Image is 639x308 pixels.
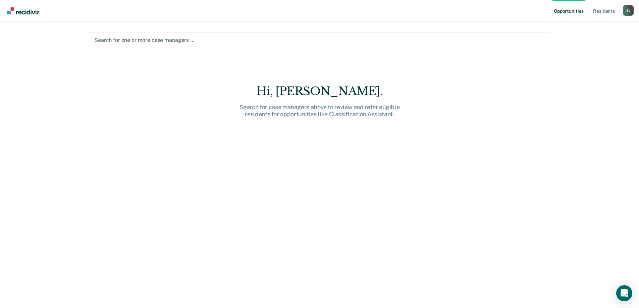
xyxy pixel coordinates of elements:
img: Recidiviz [7,7,39,14]
button: Profile dropdown button [623,5,634,16]
div: Search for case managers above to review and refer eligible residents for opportunities like Clas... [212,104,427,118]
div: Hi, [PERSON_NAME]. [212,84,427,98]
div: Open Intercom Messenger [616,285,632,301]
div: S J [623,5,634,16]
